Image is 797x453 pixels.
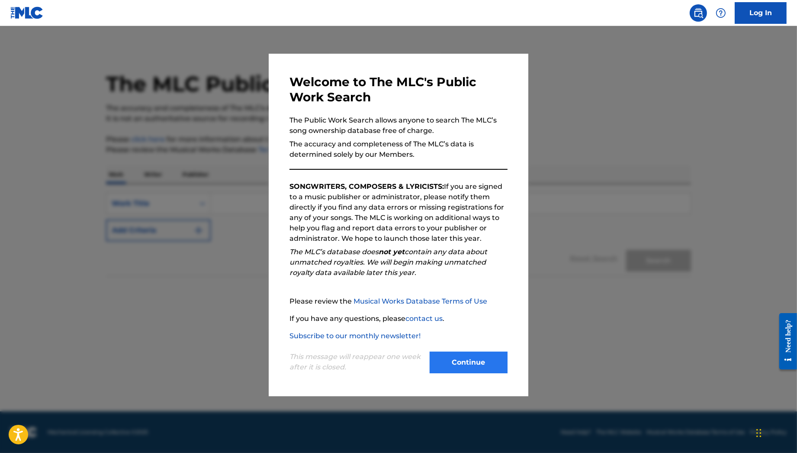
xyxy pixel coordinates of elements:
img: help [716,8,726,18]
div: Help [712,4,730,22]
p: The Public Work Search allows anyone to search The MLC’s song ownership database free of charge. [289,115,508,136]
iframe: Chat Widget [754,411,797,453]
img: search [693,8,704,18]
a: contact us [405,314,443,323]
strong: not yet [379,248,405,256]
iframe: Resource Center [773,306,797,376]
p: If you have any questions, please . [289,314,508,324]
strong: SONGWRITERS, COMPOSERS & LYRICISTS: [289,182,444,191]
a: Musical Works Database Terms of Use [354,297,487,305]
p: This message will reappear one week after it is closed. [289,352,424,372]
p: The accuracy and completeness of The MLC’s data is determined solely by our Members. [289,139,508,160]
a: Public Search [690,4,707,22]
a: Log In [735,2,787,24]
img: MLC Logo [10,6,44,19]
button: Continue [430,352,508,373]
em: The MLC’s database does contain any data about unmatched royalties. We will begin making unmatche... [289,248,487,277]
p: Please review the [289,296,508,307]
p: If you are signed to a music publisher or administrator, please notify them directly if you find ... [289,181,508,244]
h3: Welcome to The MLC's Public Work Search [289,74,508,105]
a: Subscribe to our monthly newsletter! [289,332,421,340]
div: Drag [756,420,762,446]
